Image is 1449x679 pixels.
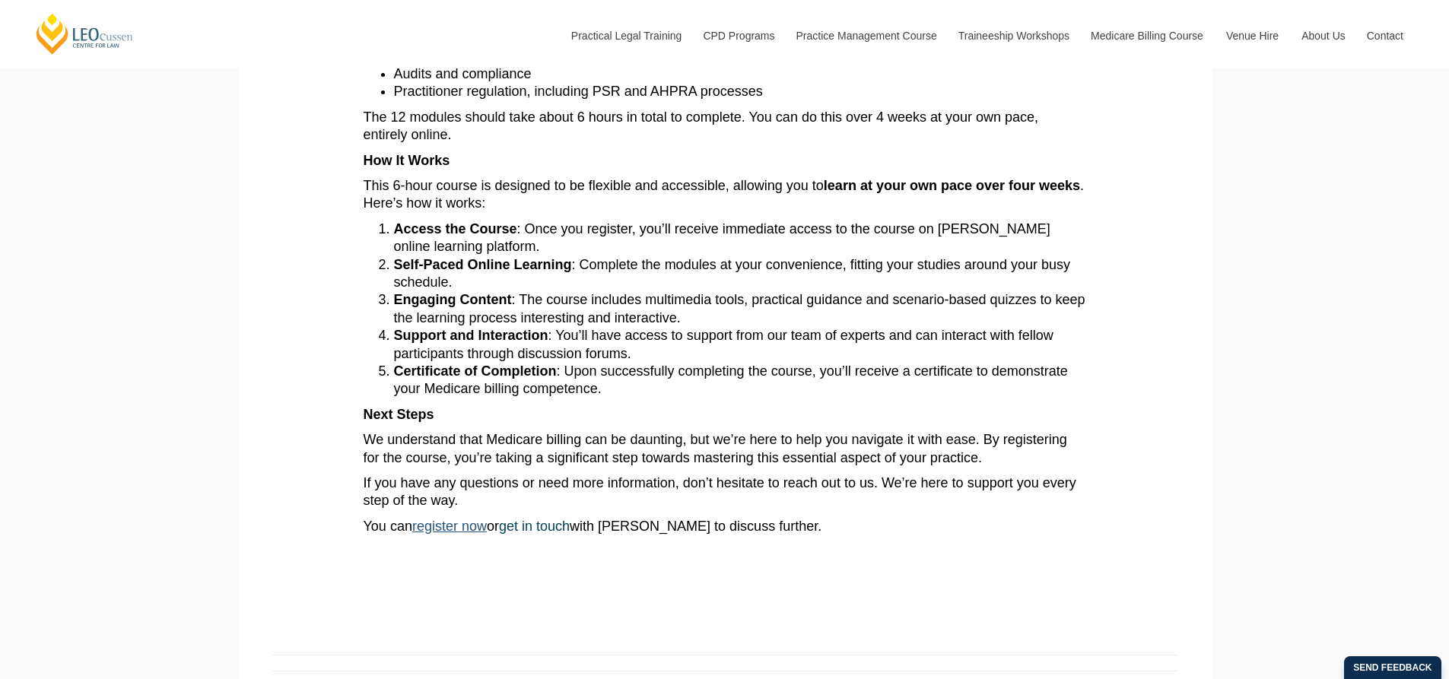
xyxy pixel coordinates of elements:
[364,153,450,168] strong: How It Works
[394,291,1086,327] li: : The course includes multimedia tools, practical guidance and scenario-based quizzes to keep the...
[1355,3,1415,68] a: Contact
[394,363,1086,398] li: : Upon successfully completing the course, you’ll receive a certificate to demonstrate your Medic...
[394,328,548,343] strong: Support and Interaction
[394,83,1086,100] li: Practitioner regulation, including PSR and AHPRA processes
[394,363,557,379] strong: Certificate of Completion
[1009,178,1080,193] strong: four weeks
[947,3,1079,68] a: Traineeship Workshops
[394,65,1086,83] li: Audits and compliance
[394,292,512,307] strong: Engaging Content
[394,221,1086,256] li: : Once you register, you’ll receive immediate access to the course on [PERSON_NAME] online learni...
[1079,3,1215,68] a: Medicare Billing Course
[364,177,1086,213] p: This 6-hour course is designed to be flexible and accessible, allowing you to . Here’s how it works:
[364,407,434,422] strong: Next Steps
[560,3,692,68] a: Practical Legal Training
[1290,3,1355,68] a: About Us
[364,518,1086,535] p: You can or with [PERSON_NAME] to discuss further.
[691,3,784,68] a: CPD Programs
[1215,3,1290,68] a: Venue Hire
[394,257,572,272] strong: Self-Paced Online Learning
[394,327,1086,363] li: : You’ll have access to support from our team of experts and can interact with fellow participant...
[364,431,1086,467] p: We understand that Medicare billing can be daunting, but we’re here to help you navigate it with ...
[34,12,135,56] a: [PERSON_NAME] Centre for Law
[824,178,1005,193] strong: learn at your own pace over
[394,256,1086,292] li: : Complete the modules at your convenience, fitting your studies around your busy schedule.
[364,109,1086,144] p: The 12 modules should take about 6 hours in total to complete. You can do this over 4 weeks at yo...
[785,3,947,68] a: Practice Management Course
[394,221,517,236] strong: Access the Course
[364,474,1086,510] p: If you have any questions or need more information, don’t hesitate to reach out to us. We’re here...
[412,519,487,534] a: register now
[499,519,570,534] a: get in touch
